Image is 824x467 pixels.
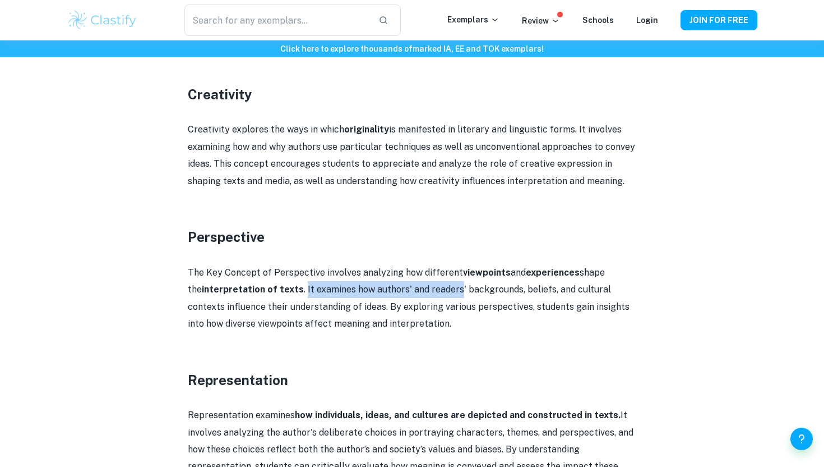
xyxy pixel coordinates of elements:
[681,10,757,30] button: JOIN FOR FREE
[295,410,621,420] strong: how individuals, ideas, and cultures are depicted and constructed in texts.
[188,121,636,190] p: Creativity explores the ways in which is manifested in literary and linguistic forms. It involves...
[447,13,499,26] p: Exemplars
[2,43,822,55] h6: Click here to explore thousands of marked IA, EE and TOK exemplars !
[188,84,636,104] h3: Creativity
[522,15,560,27] p: Review
[202,284,304,295] strong: interpretation of texts
[526,267,580,278] strong: experiences
[184,4,369,36] input: Search for any exemplars...
[188,370,636,390] h3: Representation
[582,16,614,25] a: Schools
[463,267,511,278] strong: viewpoints
[67,9,138,31] img: Clastify logo
[188,264,636,333] p: The Key Concept of Perspective involves analyzing how different and shape the . It examines how a...
[790,428,813,450] button: Help and Feedback
[636,16,658,25] a: Login
[188,227,636,247] h3: Perspective
[344,124,389,135] strong: originality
